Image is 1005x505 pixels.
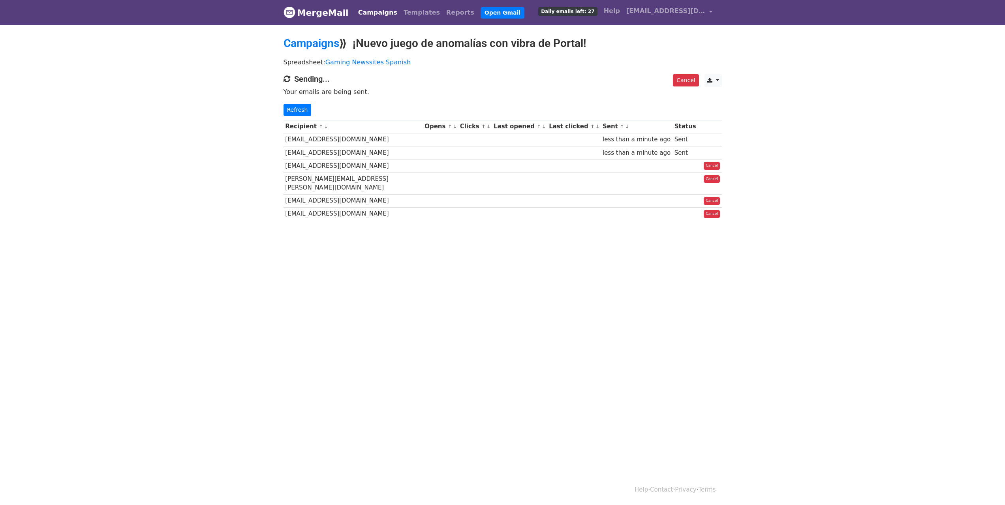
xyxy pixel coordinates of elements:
[535,3,600,19] a: Daily emails left: 27
[673,120,698,133] th: Status
[603,135,671,144] div: less than a minute ago
[284,37,722,50] h2: ⟫ ¡Nuevo juego de anomalías con vibra de Portal!
[423,120,458,133] th: Opens
[625,124,629,130] a: ↓
[675,486,696,493] a: Privacy
[448,124,452,130] a: ↑
[481,7,524,19] a: Open Gmail
[284,37,339,50] a: Campaigns
[595,124,600,130] a: ↓
[620,124,624,130] a: ↑
[623,3,716,22] a: [EMAIL_ADDRESS][DOMAIN_NAME]
[547,120,601,133] th: Last clicked
[284,88,722,96] p: Your emails are being sent.
[319,124,323,130] a: ↑
[355,5,400,21] a: Campaigns
[284,104,312,116] a: Refresh
[284,146,423,159] td: [EMAIL_ADDRESS][DOMAIN_NAME]
[443,5,477,21] a: Reports
[704,175,720,183] a: Cancel
[601,3,623,19] a: Help
[453,124,457,130] a: ↓
[400,5,443,21] a: Templates
[325,58,411,66] a: Gaming Newssites Spanish
[704,162,720,170] a: Cancel
[542,124,546,130] a: ↓
[650,486,673,493] a: Contact
[673,146,698,159] td: Sent
[603,148,671,158] div: less than a minute ago
[538,7,597,16] span: Daily emails left: 27
[284,172,423,194] td: [PERSON_NAME][EMAIL_ADDRESS][PERSON_NAME][DOMAIN_NAME]
[537,124,541,130] a: ↑
[492,120,547,133] th: Last opened
[284,120,423,133] th: Recipient
[704,197,720,205] a: Cancel
[626,6,705,16] span: [EMAIL_ADDRESS][DOMAIN_NAME]
[704,210,720,218] a: Cancel
[284,6,295,18] img: MergeMail logo
[635,486,648,493] a: Help
[673,74,699,86] a: Cancel
[284,74,722,84] h4: Sending...
[284,159,423,172] td: [EMAIL_ADDRESS][DOMAIN_NAME]
[601,120,673,133] th: Sent
[284,133,423,146] td: [EMAIL_ADDRESS][DOMAIN_NAME]
[284,58,722,66] p: Spreadsheet:
[458,120,492,133] th: Clicks
[284,207,423,220] td: [EMAIL_ADDRESS][DOMAIN_NAME]
[481,124,486,130] a: ↑
[324,124,328,130] a: ↓
[284,194,423,207] td: [EMAIL_ADDRESS][DOMAIN_NAME]
[698,486,716,493] a: Terms
[284,4,349,21] a: MergeMail
[590,124,595,130] a: ↑
[673,133,698,146] td: Sent
[487,124,491,130] a: ↓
